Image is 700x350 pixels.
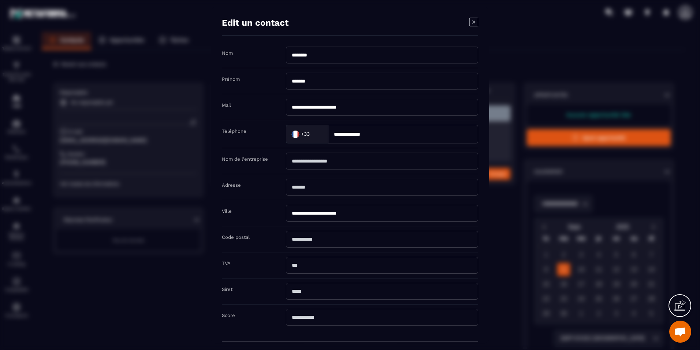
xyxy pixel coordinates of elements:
[222,260,231,266] label: TVA
[222,18,288,28] h4: Edit un contact
[222,156,268,162] label: Nom de l'entreprise
[222,208,232,214] label: Ville
[301,130,310,138] span: +33
[222,76,240,82] label: Prénom
[222,287,232,292] label: Siret
[222,102,231,108] label: Mail
[222,128,246,134] label: Téléphone
[288,127,303,141] img: Country Flag
[286,125,328,143] div: Search for option
[222,50,233,56] label: Nom
[222,234,250,240] label: Code postal
[222,182,241,188] label: Adresse
[669,321,691,343] div: Ouvrir le chat
[311,128,320,139] input: Search for option
[222,313,235,318] label: Score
